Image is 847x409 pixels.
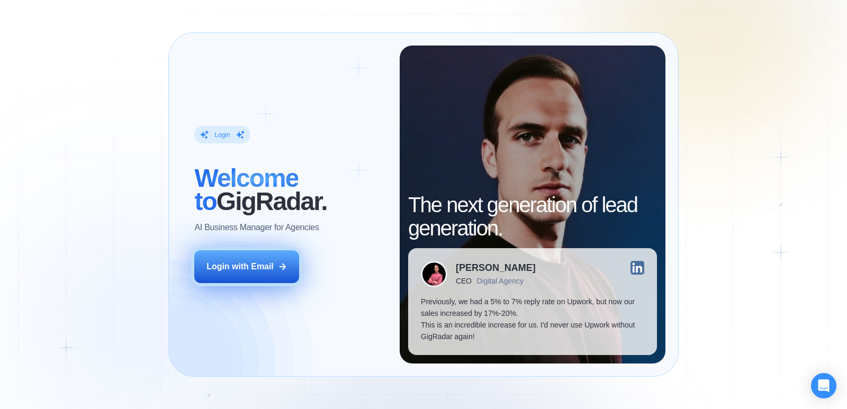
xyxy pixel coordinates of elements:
div: Open Intercom Messenger [811,373,836,398]
div: [PERSON_NAME] [456,263,536,272]
h2: ‍ GigRadar. [194,167,387,213]
p: Previously, we had a 5% to 7% reply rate on Upwork, but now our sales increased by 17%-20%. This ... [421,296,644,342]
div: Login [214,131,230,139]
span: Welcome to [194,164,298,215]
button: Login with Email [194,250,299,283]
div: Digital Agency [477,277,524,285]
h2: The next generation of lead generation. [408,193,656,240]
p: AI Business Manager for Agencies [194,222,319,233]
div: CEO [456,277,471,285]
div: Login with Email [206,261,274,272]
